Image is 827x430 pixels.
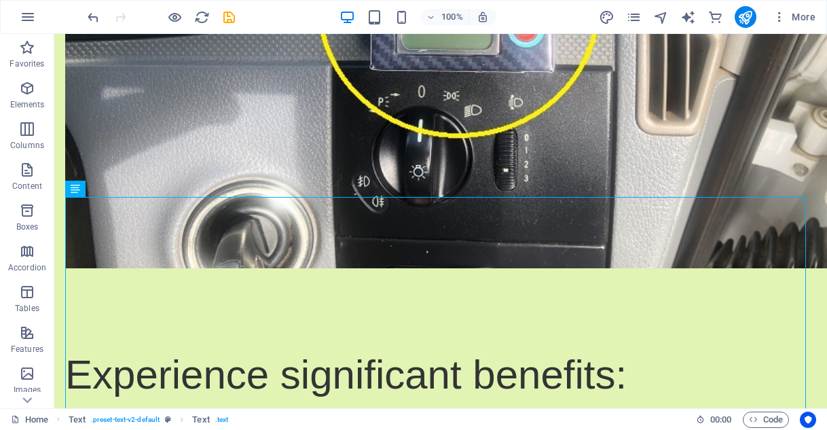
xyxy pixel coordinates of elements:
button: text_generator [680,9,697,25]
span: : [720,414,722,425]
i: Navigator [653,10,669,25]
i: Save (Ctrl+S) [221,10,237,25]
p: Accordion [8,262,46,273]
i: Reload page [194,10,210,25]
span: . preset-text-v2-default [91,412,160,428]
i: On resize automatically adjust zoom level to fit chosen device. [477,11,489,23]
button: design [599,9,615,25]
h6: 100% [441,9,463,25]
p: Favorites [10,58,44,69]
i: Design (Ctrl+Alt+Y) [599,10,614,25]
nav: breadcrumb [69,412,229,428]
p: Boxes [16,221,39,232]
button: pages [626,9,642,25]
button: Click here to leave preview mode and continue editing [166,9,183,25]
span: Click to select. Double-click to edit [192,412,209,428]
p: Content [12,181,42,192]
button: Usercentrics [800,412,816,428]
span: Click to select. Double-click to edit [69,412,86,428]
button: Code [743,412,789,428]
button: undo [85,9,101,25]
span: More [773,10,815,24]
button: navigator [653,9,669,25]
i: This element is a customizable preset [165,416,171,423]
i: Pages (Ctrl+Alt+S) [626,10,642,25]
span: . text [215,412,228,428]
i: Commerce [707,10,723,25]
button: publish [735,6,756,28]
button: More [767,6,821,28]
p: Images [14,384,41,395]
a: Click to cancel selection. Double-click to open Pages [11,412,48,428]
span: Code [749,412,783,428]
i: Undo: Change text (Ctrl+Z) [86,10,101,25]
i: AI Writer [680,10,696,25]
p: Features [11,344,43,355]
p: Columns [10,140,44,151]
button: save [221,9,237,25]
button: reload [194,9,210,25]
button: commerce [707,9,724,25]
span: 00 00 [710,412,731,428]
p: Elements [10,99,45,110]
button: 100% [421,9,469,25]
p: Tables [15,303,39,314]
h6: Session time [696,412,732,428]
i: Publish [737,10,753,25]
